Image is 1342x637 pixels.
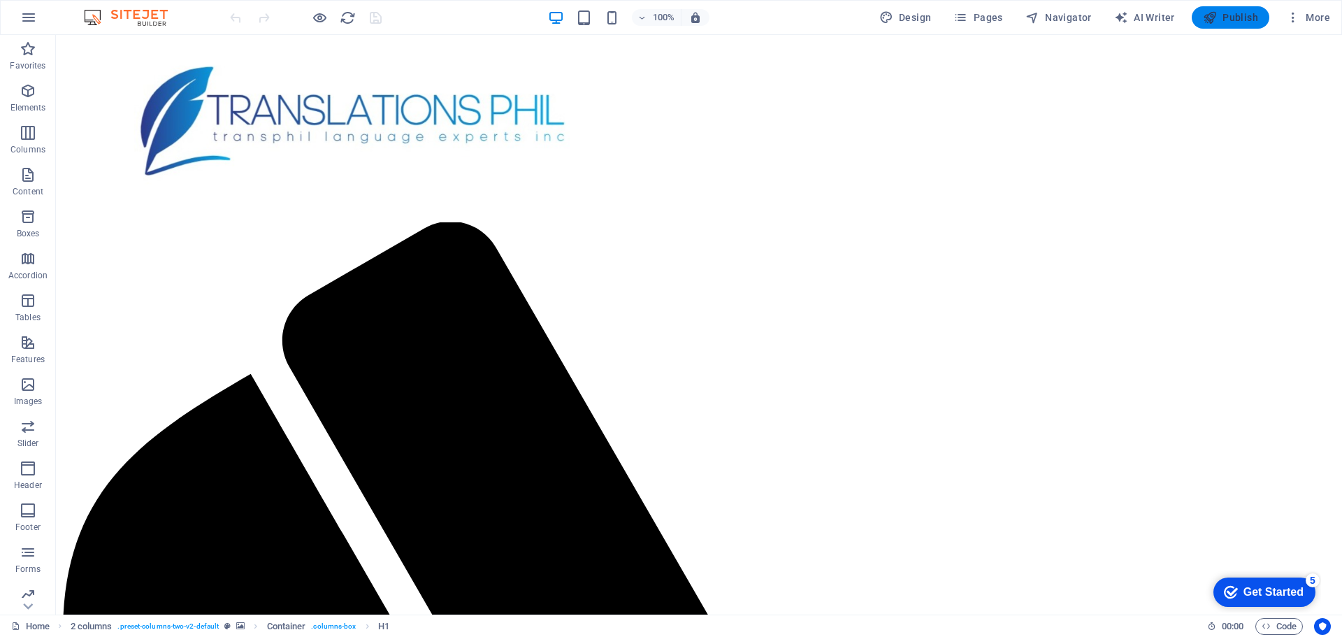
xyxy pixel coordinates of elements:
span: Navigator [1025,10,1092,24]
h6: 100% [653,9,675,26]
div: Design (Ctrl+Alt+Y) [874,6,937,29]
span: Design [879,10,932,24]
nav: breadcrumb [71,618,389,635]
i: On resize automatically adjust zoom level to fit chosen device. [689,11,702,24]
button: Publish [1192,6,1269,29]
span: More [1286,10,1330,24]
button: More [1280,6,1336,29]
button: Code [1255,618,1303,635]
div: Get Started 5 items remaining, 0% complete [11,7,113,36]
span: Code [1262,618,1297,635]
img: Editor Logo [80,9,185,26]
a: Click to cancel selection. Double-click to open Pages [11,618,50,635]
button: reload [339,9,356,26]
p: Tables [15,312,41,323]
span: . columns-box [311,618,356,635]
span: Click to select. Double-click to edit [267,618,306,635]
i: Reload page [340,10,356,26]
button: Usercentrics [1314,618,1331,635]
span: AI Writer [1114,10,1175,24]
i: This element contains a background [236,622,245,630]
button: Navigator [1020,6,1097,29]
p: Elements [10,102,46,113]
p: Accordion [8,270,48,281]
p: Content [13,186,43,197]
button: Design [874,6,937,29]
button: AI Writer [1109,6,1181,29]
p: Header [14,480,42,491]
p: Columns [10,144,45,155]
button: Pages [948,6,1008,29]
span: Click to select. Double-click to edit [71,618,113,635]
span: : [1232,621,1234,631]
div: 5 [103,3,117,17]
p: Boxes [17,228,40,239]
p: Images [14,396,43,407]
span: Pages [953,10,1002,24]
p: Features [11,354,45,365]
p: Footer [15,522,41,533]
p: Favorites [10,60,45,71]
div: Get Started [41,15,101,28]
i: This element is a customizable preset [224,622,231,630]
button: 100% [632,9,681,26]
span: Click to select. Double-click to edit [378,618,389,635]
h6: Session time [1207,618,1244,635]
span: Publish [1203,10,1258,24]
p: Slider [17,438,39,449]
p: Forms [15,564,41,575]
span: 00 00 [1222,618,1243,635]
span: . preset-columns-two-v2-default [117,618,219,635]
